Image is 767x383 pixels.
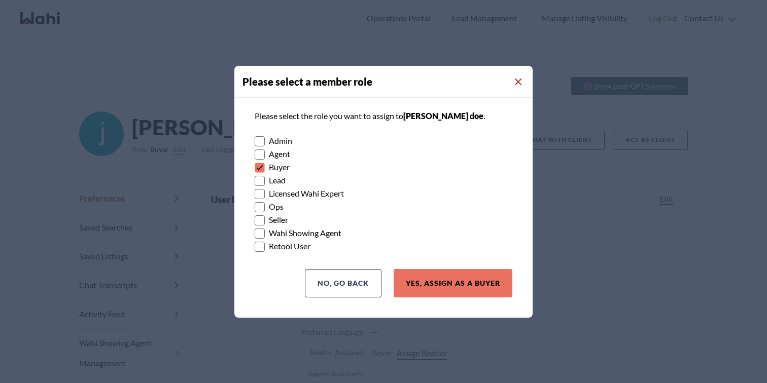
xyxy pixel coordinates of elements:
[255,174,512,187] label: Lead
[255,187,512,200] label: Licensed Wahi Expert
[255,226,512,240] label: Wahi Showing Agent
[255,147,512,161] label: Agent
[255,161,512,174] label: Buyer
[255,200,512,213] label: Ops
[242,74,533,89] h4: Please select a member role
[512,76,525,88] button: Close Modal
[394,269,512,297] button: Yes, Assign as a Buyer
[255,240,512,253] label: Retool User
[305,269,381,297] button: No, Go Back
[255,213,512,226] label: Seller
[255,134,512,147] label: Admin
[255,110,512,122] p: Please select the role you want to assign to .
[403,111,483,121] span: [PERSON_NAME] doe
